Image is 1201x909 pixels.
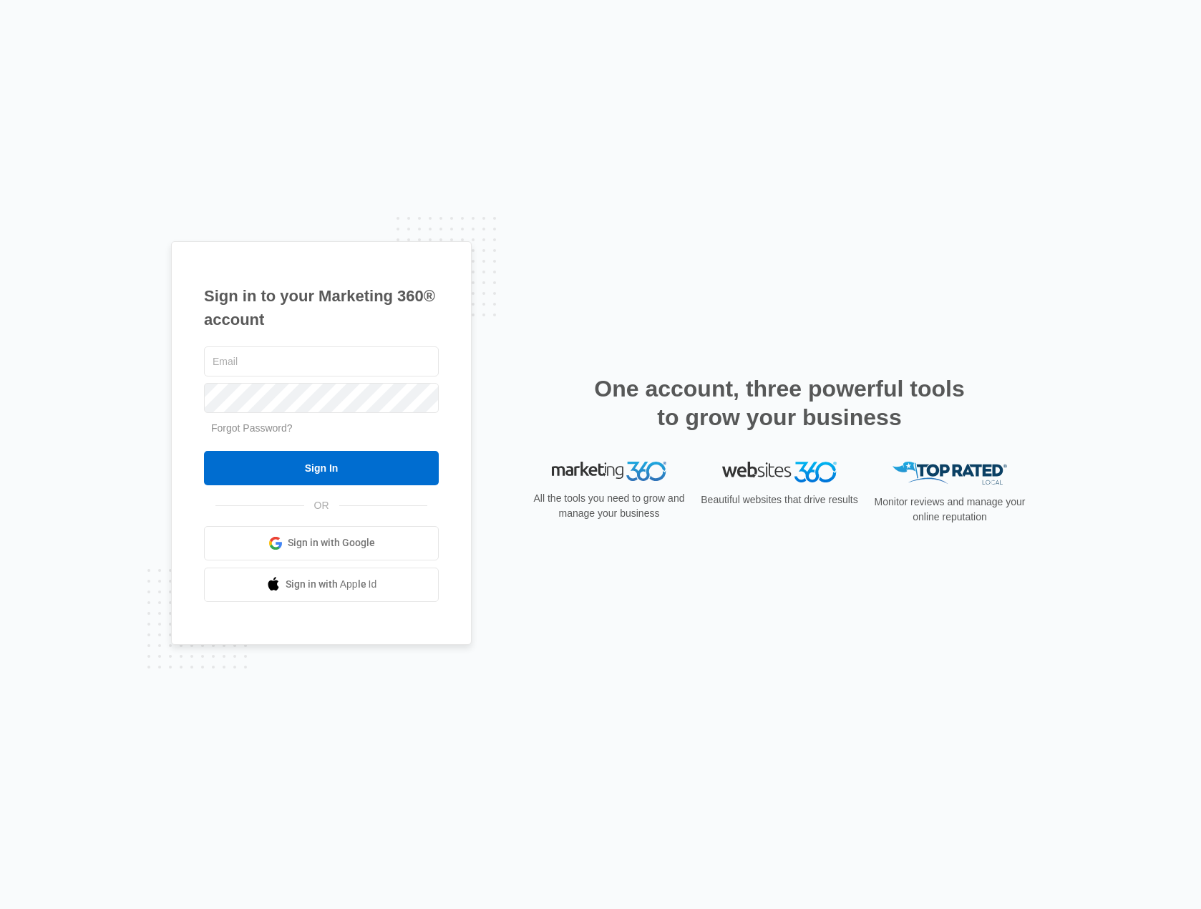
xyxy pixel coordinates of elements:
[722,462,837,482] img: Websites 360
[204,346,439,376] input: Email
[699,492,860,507] p: Beautiful websites that drive results
[590,374,969,432] h2: One account, three powerful tools to grow your business
[893,462,1007,485] img: Top Rated Local
[211,422,293,434] a: Forgot Password?
[204,526,439,560] a: Sign in with Google
[552,462,666,482] img: Marketing 360
[304,498,339,513] span: OR
[288,535,375,550] span: Sign in with Google
[204,568,439,602] a: Sign in with Apple Id
[870,495,1030,525] p: Monitor reviews and manage your online reputation
[204,284,439,331] h1: Sign in to your Marketing 360® account
[204,451,439,485] input: Sign In
[529,491,689,521] p: All the tools you need to grow and manage your business
[286,577,377,592] span: Sign in with Apple Id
